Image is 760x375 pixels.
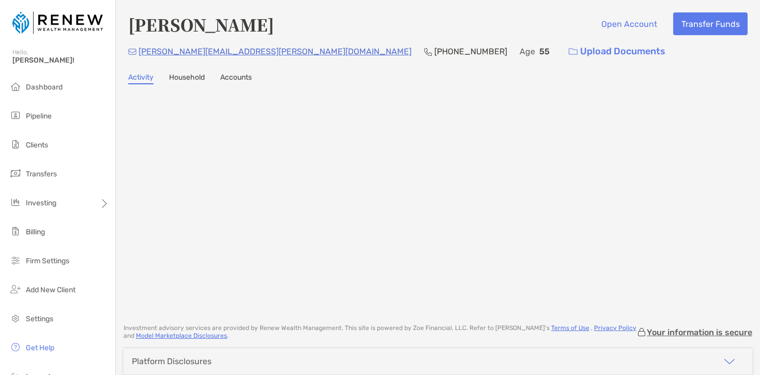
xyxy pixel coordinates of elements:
[594,324,636,332] a: Privacy Policy
[424,48,432,56] img: Phone Icon
[647,327,752,337] p: Your information is secure
[9,80,22,93] img: dashboard icon
[520,45,535,58] p: Age
[12,4,103,41] img: Zoe Logo
[9,109,22,122] img: pipeline icon
[551,324,589,332] a: Terms of Use
[26,141,48,149] span: Clients
[9,196,22,208] img: investing icon
[124,324,636,340] p: Investment advisory services are provided by Renew Wealth Management . This site is powered by Zo...
[569,48,577,55] img: button icon
[132,356,211,366] div: Platform Disclosures
[593,12,665,35] button: Open Account
[26,257,69,265] span: Firm Settings
[26,112,52,121] span: Pipeline
[9,312,22,324] img: settings icon
[9,138,22,151] img: clients icon
[220,73,252,84] a: Accounts
[539,45,550,58] p: 55
[139,45,412,58] p: [PERSON_NAME][EMAIL_ADDRESS][PERSON_NAME][DOMAIN_NAME]
[26,228,45,236] span: Billing
[723,355,736,368] img: icon arrow
[128,12,274,36] h4: [PERSON_NAME]
[9,225,22,237] img: billing icon
[128,49,136,55] img: Email Icon
[26,286,75,294] span: Add New Client
[12,56,109,65] span: [PERSON_NAME]!
[9,283,22,295] img: add_new_client icon
[26,199,56,207] span: Investing
[434,45,507,58] p: [PHONE_NUMBER]
[136,332,227,339] a: Model Marketplace Disclosures
[26,314,53,323] span: Settings
[26,170,57,178] span: Transfers
[26,343,54,352] span: Get Help
[9,254,22,266] img: firm-settings icon
[673,12,748,35] button: Transfer Funds
[26,83,63,92] span: Dashboard
[562,40,672,63] a: Upload Documents
[169,73,205,84] a: Household
[9,167,22,179] img: transfers icon
[9,341,22,353] img: get-help icon
[128,73,154,84] a: Activity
